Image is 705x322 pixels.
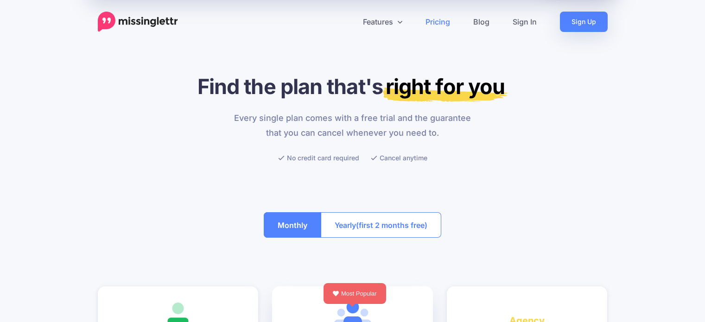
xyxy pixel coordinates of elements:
[356,218,427,233] span: (first 2 months free)
[324,283,386,304] div: Most Popular
[229,111,476,140] p: Every single plan comes with a free trial and the guarantee that you can cancel whenever you need...
[383,74,508,102] mark: right for you
[98,74,608,99] h1: Find the plan that's
[98,12,178,32] a: Home
[371,152,427,164] li: Cancel anytime
[501,12,548,32] a: Sign In
[414,12,462,32] a: Pricing
[462,12,501,32] a: Blog
[351,12,414,32] a: Features
[560,12,608,32] a: Sign Up
[278,152,359,164] li: No credit card required
[264,212,321,238] button: Monthly
[321,212,441,238] button: Yearly(first 2 months free)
